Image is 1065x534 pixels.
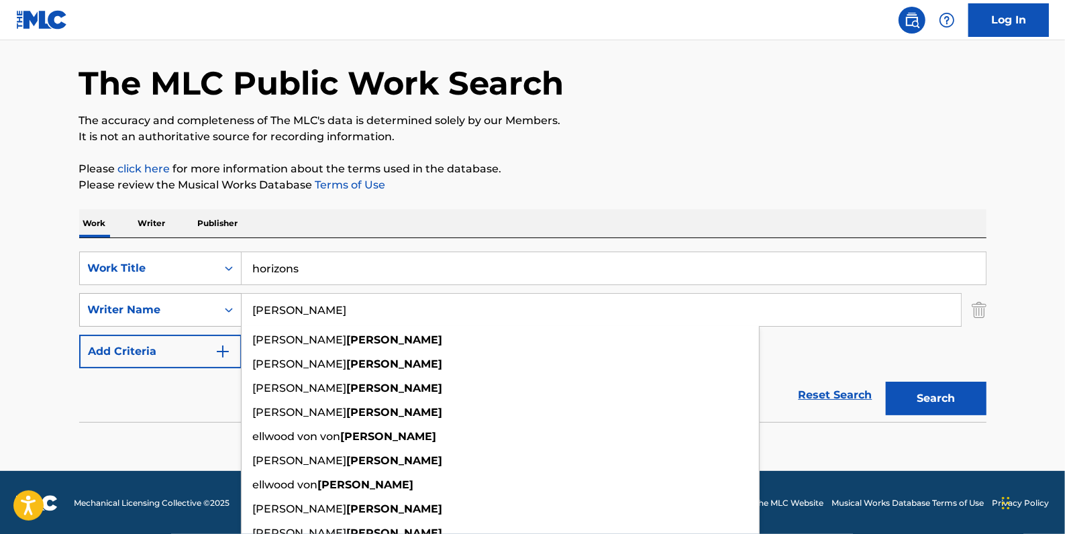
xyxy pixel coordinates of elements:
[79,63,564,103] h1: The MLC Public Work Search
[134,209,170,237] p: Writer
[899,7,925,34] a: Public Search
[253,502,347,515] span: [PERSON_NAME]
[347,382,443,394] strong: [PERSON_NAME]
[79,252,986,422] form: Search Form
[79,161,986,177] p: Please for more information about the terms used in the database.
[341,430,437,443] strong: [PERSON_NAME]
[74,497,230,509] span: Mechanical Licensing Collective © 2025
[347,454,443,467] strong: [PERSON_NAME]
[253,454,347,467] span: [PERSON_NAME]
[253,382,347,394] span: [PERSON_NAME]
[253,478,318,491] span: ellwood von
[972,293,986,327] img: Delete Criterion
[318,478,414,491] strong: [PERSON_NAME]
[79,113,986,129] p: The accuracy and completeness of The MLC's data is determined solely by our Members.
[79,129,986,145] p: It is not an authoritative source for recording information.
[16,495,58,511] img: logo
[347,406,443,419] strong: [PERSON_NAME]
[79,209,110,237] p: Work
[1002,483,1010,523] div: Drag
[253,358,347,370] span: [PERSON_NAME]
[253,430,341,443] span: ellwood von von
[831,497,984,509] a: Musical Works Database Terms of Use
[347,358,443,370] strong: [PERSON_NAME]
[992,497,1049,509] a: Privacy Policy
[968,3,1049,37] a: Log In
[904,12,920,28] img: search
[347,502,443,515] strong: [PERSON_NAME]
[253,406,347,419] span: [PERSON_NAME]
[933,7,960,34] div: Help
[754,497,823,509] a: The MLC Website
[16,10,68,30] img: MLC Logo
[792,380,879,410] a: Reset Search
[88,260,209,276] div: Work Title
[886,382,986,415] button: Search
[194,209,242,237] p: Publisher
[88,302,209,318] div: Writer Name
[79,177,986,193] p: Please review the Musical Works Database
[215,343,231,360] img: 9d2ae6d4665cec9f34b9.svg
[998,470,1065,534] iframe: Chat Widget
[313,178,386,191] a: Terms of Use
[253,333,347,346] span: [PERSON_NAME]
[347,333,443,346] strong: [PERSON_NAME]
[79,335,242,368] button: Add Criteria
[118,162,170,175] a: click here
[939,12,955,28] img: help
